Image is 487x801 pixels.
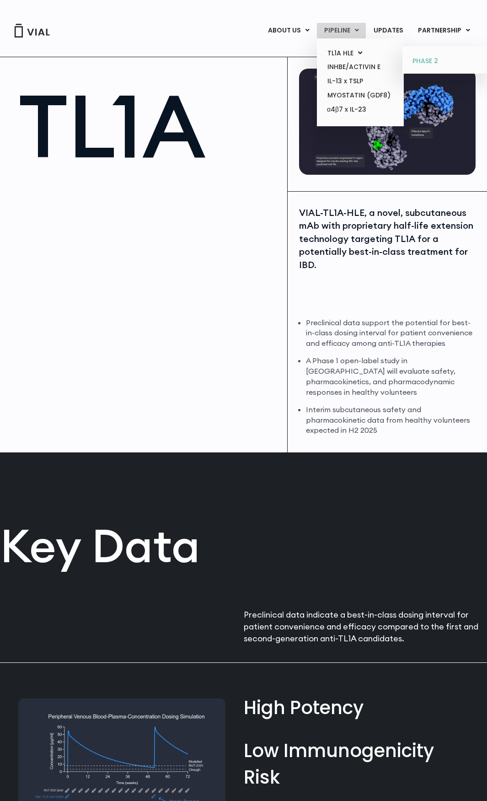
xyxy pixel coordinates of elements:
[14,24,50,38] img: Vial Logo
[320,102,400,117] a: α4β7 x IL-23
[306,355,476,398] li: A Phase 1 open-label study in [GEOGRAPHIC_DATA] will evaluate safety, pharmacokinetics, and pharm...
[299,206,476,272] div: VIAL-TL1A-HLE, a novel, subcutaneous mAb with proprietary half-life extension technology targetin...
[261,23,316,38] a: ABOUT USMenu Toggle
[18,82,278,169] h1: TL1A
[320,74,400,88] a: IL-13 x TSLP
[244,738,469,790] div: Low Immunogenicity Risk​
[366,23,410,38] a: UPDATES
[244,695,469,721] div: High Potency​
[320,60,400,74] a: INHBE/ACTIVIN E
[244,609,487,644] p: Preclinical data indicate a best-in-class dosing interval for patient convenience and efficacy co...
[299,69,476,175] img: TL1A antibody diagram.
[406,54,486,69] a: PHASE 2
[306,404,476,436] li: Interim subcutaneous safety and pharmacokinetic data from healthy volunteers expected in H2 2025
[317,23,366,38] a: PIPELINEMenu Toggle
[320,88,400,102] a: MYOSTATIN (GDF8)
[320,46,400,60] a: TL1A HLEMenu Toggle
[411,23,477,38] a: PARTNERSHIPMenu Toggle
[306,317,476,349] li: Preclinical data support the potential for best-in-class dosing interval for patient convenience ...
